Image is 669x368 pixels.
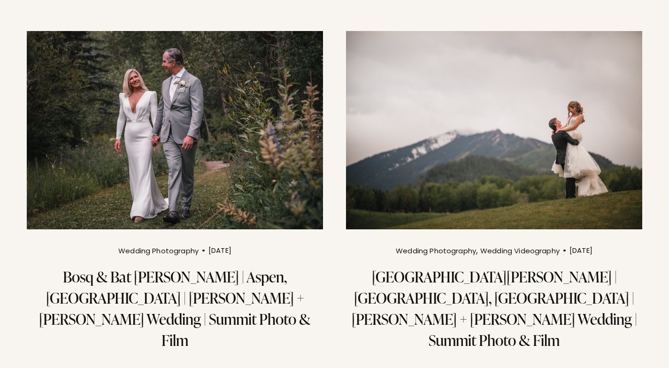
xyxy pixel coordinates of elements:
time: [DATE] [569,248,592,255]
span: , [476,244,478,258]
a: [GEOGRAPHIC_DATA][PERSON_NAME] | [GEOGRAPHIC_DATA], [GEOGRAPHIC_DATA] | [PERSON_NAME] + [PERSON_N... [352,266,637,350]
a: Wedding Photography [396,246,476,258]
img: Bosq &amp; Bat Harriet | Aspen, CO | Allyson + Jim Wedding | Summit Photo &amp; Film [25,30,324,230]
a: Wedding Photography [118,246,199,258]
img: Aspen Meadows Resort | Aspen, CO | Alexis + Stuart Wedding | Summit Photo &amp; Film [345,30,644,230]
a: Wedding Videography [480,246,560,258]
time: [DATE] [208,248,231,255]
a: Bosq & Bat [PERSON_NAME] | Aspen, [GEOGRAPHIC_DATA] | [PERSON_NAME] + [PERSON_NAME] Wedding | Sum... [39,266,311,350]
